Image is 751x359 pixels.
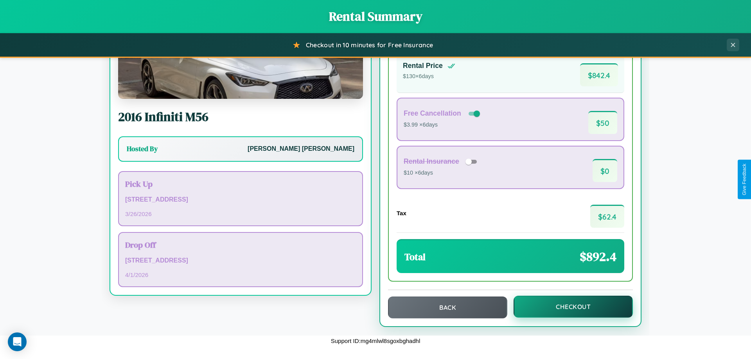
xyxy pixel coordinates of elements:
[580,248,616,265] span: $ 892.4
[125,209,356,219] p: 3 / 26 / 2026
[588,111,617,134] span: $ 50
[403,71,455,82] p: $ 130 × 6 days
[388,296,507,318] button: Back
[125,255,356,266] p: [STREET_ADDRESS]
[248,143,354,155] p: [PERSON_NAME] [PERSON_NAME]
[580,63,618,86] span: $ 842.4
[125,194,356,205] p: [STREET_ADDRESS]
[404,157,459,166] h4: Rental Insurance
[742,164,747,195] div: Give Feedback
[590,205,624,228] span: $ 62.4
[404,120,482,130] p: $3.99 × 6 days
[8,332,27,351] div: Open Intercom Messenger
[125,270,356,280] p: 4 / 1 / 2026
[125,178,356,189] h3: Pick Up
[397,210,406,216] h4: Tax
[118,108,363,125] h2: 2016 Infiniti M56
[404,250,426,263] h3: Total
[404,109,461,118] h4: Free Cancellation
[306,41,433,49] span: Checkout in 10 minutes for Free Insurance
[331,336,420,346] p: Support ID: mg4mlwl8sgoxbghadhl
[8,8,743,25] h1: Rental Summary
[514,296,633,318] button: Checkout
[403,62,443,70] h4: Rental Price
[127,144,158,154] h3: Hosted By
[404,168,480,178] p: $10 × 6 days
[125,239,356,250] h3: Drop Off
[118,21,363,99] img: Infiniti M56
[593,159,617,182] span: $ 0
